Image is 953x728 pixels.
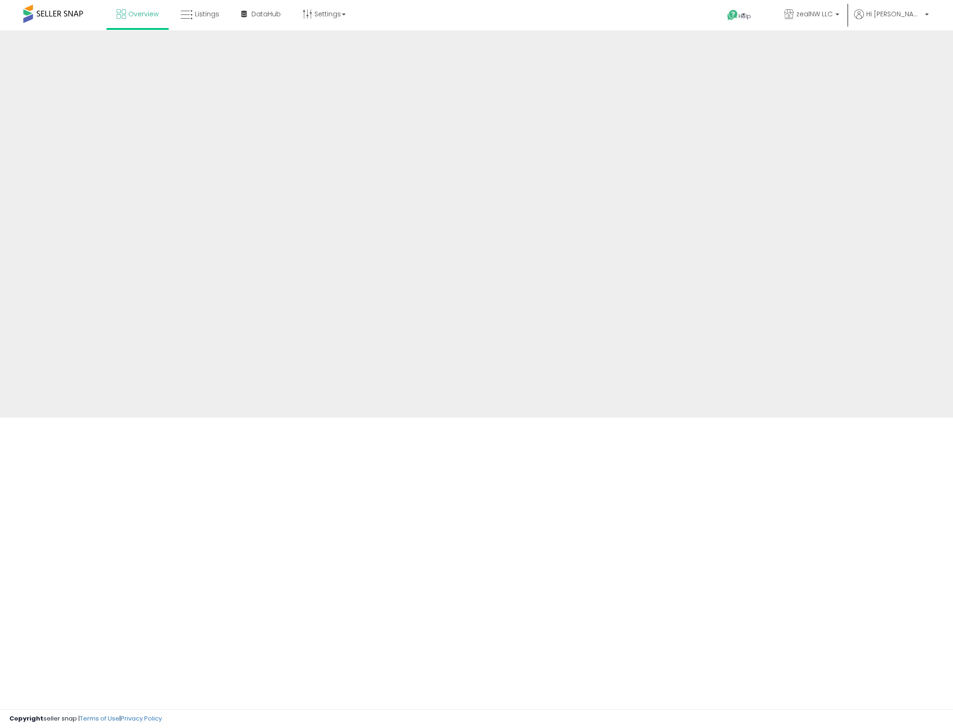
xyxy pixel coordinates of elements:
[796,9,833,19] span: zealNW LLC
[128,9,159,19] span: Overview
[720,2,769,30] a: Help
[251,9,281,19] span: DataHub
[854,9,929,30] a: Hi [PERSON_NAME]
[195,9,219,19] span: Listings
[738,12,751,20] span: Help
[866,9,922,19] span: Hi [PERSON_NAME]
[727,9,738,21] i: Get Help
